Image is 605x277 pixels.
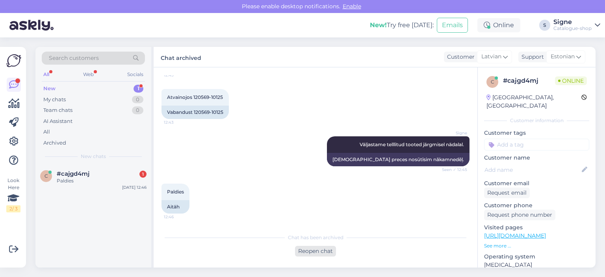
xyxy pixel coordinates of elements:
[553,19,600,32] a: SigneCatalogue-shop
[484,253,589,261] p: Operating system
[438,130,467,136] span: Signe
[161,200,189,214] div: Aitäh
[167,94,223,100] span: Atvainojos 120569-10125
[484,201,589,210] p: Customer phone
[49,54,99,62] span: Search customers
[437,18,468,33] button: Emails
[360,141,464,147] span: Väljastame telllitud tooted järgmisel nädalal.
[134,85,143,93] div: 1
[43,96,66,104] div: My chats
[551,52,575,61] span: Estonian
[444,53,475,61] div: Customer
[555,76,587,85] span: Online
[161,106,229,119] div: Vabandust 120569-10125
[484,232,546,239] a: [URL][DOMAIN_NAME]
[81,153,106,160] span: New chats
[57,170,89,177] span: #cajgd4mj
[43,117,72,125] div: AI Assistant
[42,69,51,80] div: All
[43,139,66,147] div: Archived
[161,52,201,62] label: Chat archived
[122,184,147,190] div: [DATE] 12:46
[484,129,589,137] p: Customer tags
[518,53,544,61] div: Support
[484,117,589,124] div: Customer information
[553,19,592,25] div: Signe
[484,165,580,174] input: Add name
[484,154,589,162] p: Customer name
[340,3,364,10] span: Enable
[486,93,581,110] div: [GEOGRAPHIC_DATA], [GEOGRAPHIC_DATA]
[288,234,343,241] span: Chat has been archived
[6,205,20,212] div: 2 / 3
[484,139,589,151] input: Add a tag
[45,173,48,179] span: c
[503,76,555,86] div: # cajgd4mj
[132,106,143,114] div: 0
[6,53,21,68] img: Askly Logo
[484,261,589,269] p: [MEDICAL_DATA]
[43,106,72,114] div: Team chats
[167,189,184,195] span: Paldies
[484,188,530,198] div: Request email
[132,96,143,104] div: 0
[484,179,589,188] p: Customer email
[164,119,193,125] span: 12:43
[484,242,589,249] p: See more ...
[82,69,95,80] div: Web
[57,177,147,184] div: Paldies
[43,128,50,136] div: All
[553,25,592,32] div: Catalogue-shop
[438,167,467,173] span: Seen ✓ 12:45
[491,79,494,85] span: c
[43,85,56,93] div: New
[139,171,147,178] div: 1
[370,21,387,29] b: New!
[6,177,20,212] div: Look Here
[477,18,520,32] div: Online
[126,69,145,80] div: Socials
[539,20,550,31] div: S
[484,223,589,232] p: Visited pages
[484,210,555,220] div: Request phone number
[164,72,193,78] span: 12:43
[295,246,336,257] div: Reopen chat
[370,20,434,30] div: Try free [DATE]:
[327,153,470,166] div: [DEMOGRAPHIC_DATA] preces nosūtīsim nākamnedēļ.
[481,52,501,61] span: Latvian
[164,214,193,220] span: 12:46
